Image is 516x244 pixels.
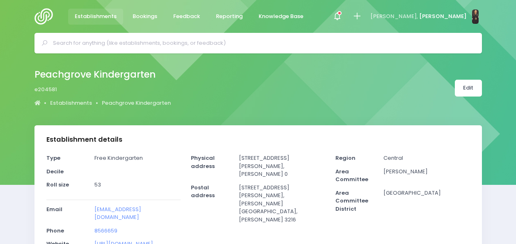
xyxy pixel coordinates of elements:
p: [GEOGRAPHIC_DATA] [383,189,470,197]
a: Bookings [126,9,164,25]
strong: Region [335,154,355,162]
a: 8566659 [94,227,117,235]
img: N [472,9,479,24]
input: Search for anything (like establishments, bookings, or feedback) [53,37,470,49]
a: Feedback [167,9,207,25]
p: Free Kindergarten [94,154,181,162]
strong: Type [46,154,60,162]
a: Peachgrove Kindergarten [102,99,171,107]
p: Central [383,154,470,162]
span: Feedback [173,12,200,21]
span: [PERSON_NAME], [370,12,418,21]
strong: Area Committee District [335,189,368,213]
img: Logo [34,8,58,25]
a: Edit [455,80,482,97]
h2: Peachgrove Kindergarten [34,69,164,80]
p: [STREET_ADDRESS][PERSON_NAME], [PERSON_NAME][GEOGRAPHIC_DATA], [PERSON_NAME] 3216 [239,184,325,224]
p: [STREET_ADDRESS][PERSON_NAME], [PERSON_NAME] 0 [239,154,325,178]
strong: Postal address [191,184,215,200]
p: [PERSON_NAME] [383,168,470,176]
a: Reporting [209,9,250,25]
strong: Area Committee [335,168,368,184]
span: [PERSON_NAME] [419,12,467,21]
h3: Establishment details [46,136,122,144]
span: e204581 [34,85,57,94]
span: Reporting [216,12,243,21]
strong: Physical address [191,154,215,170]
strong: Decile [46,168,64,175]
a: Establishments [68,9,124,25]
span: Bookings [133,12,157,21]
a: [EMAIL_ADDRESS][DOMAIN_NAME] [94,205,141,221]
p: 53 [94,181,181,189]
a: Establishments [50,99,92,107]
span: Knowledge Base [259,12,303,21]
strong: Phone [46,227,64,235]
strong: Email [46,205,62,213]
span: Establishments [75,12,117,21]
strong: Roll size [46,181,69,189]
a: Knowledge Base [252,9,310,25]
